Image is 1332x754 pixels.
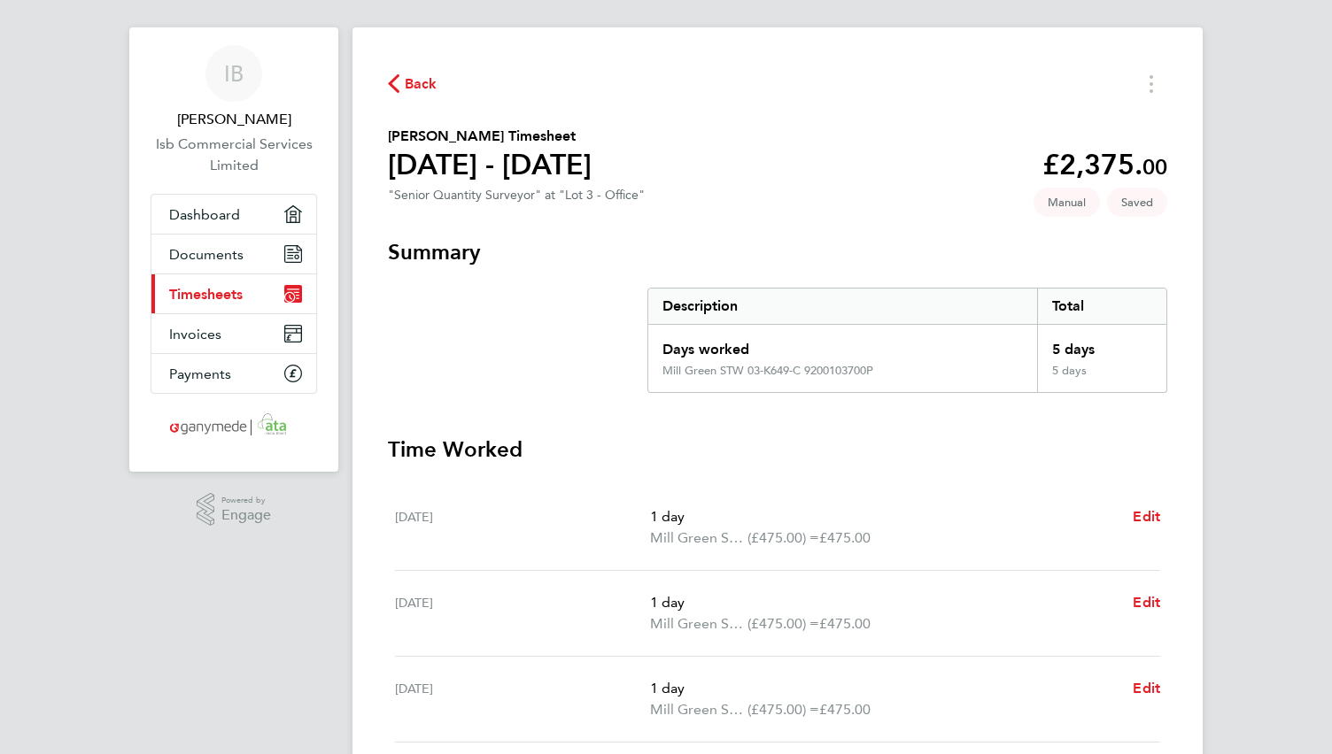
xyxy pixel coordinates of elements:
[648,289,1037,324] div: Description
[224,62,244,85] span: IB
[650,592,1119,613] p: 1 day
[1142,154,1167,180] span: 00
[151,45,317,130] a: IB[PERSON_NAME]
[1037,325,1166,364] div: 5 days
[388,188,645,203] div: "Senior Quantity Surveyor" at "Lot 3 - Office"
[1042,148,1167,181] app-decimal: £2,375.
[388,73,438,95] button: Back
[1037,289,1166,324] div: Total
[647,288,1167,393] div: Summary
[395,678,650,720] div: [DATE]
[1133,594,1160,611] span: Edit
[1133,506,1160,527] a: Edit
[747,615,819,632] span: (£475.00) =
[819,701,871,718] span: £475.00
[169,206,240,223] span: Dashboard
[388,435,1167,464] h3: Time Worked
[169,326,221,342] span: Invoices
[747,529,819,546] span: (£475.00) =
[221,493,271,508] span: Powered by
[1133,678,1160,699] a: Edit
[395,592,650,635] div: [DATE]
[169,286,243,303] span: Timesheets
[1133,508,1160,525] span: Edit
[388,147,592,182] h1: [DATE] - [DATE]
[221,508,271,523] span: Engage
[662,364,873,378] div: Mill Green STW 03-K649-C 9200103700P
[648,325,1037,364] div: Days worked
[388,238,1167,266] h3: Summary
[650,527,747,549] span: Mill Green STW 03-K649-C 9200103700P
[650,506,1119,527] p: 1 day
[197,493,272,527] a: Powered byEngage
[165,412,304,440] img: ganymedesolutions-logo-retina.png
[1034,188,1100,217] span: This timesheet was manually created.
[151,134,317,176] a: Isb Commercial Services Limited
[169,246,244,263] span: Documents
[151,195,316,234] a: Dashboard
[1037,364,1166,392] div: 5 days
[819,615,871,632] span: £475.00
[1133,680,1160,696] span: Edit
[650,613,747,635] span: Mill Green STW 03-K649-C 9200103700P
[395,506,650,549] div: [DATE]
[405,73,438,95] span: Back
[151,314,316,353] a: Invoices
[1135,70,1167,97] button: Timesheets Menu
[151,354,316,393] a: Payments
[1133,592,1160,613] a: Edit
[388,126,592,147] h2: [PERSON_NAME] Timesheet
[169,365,231,382] span: Payments
[129,27,338,472] nav: Main navigation
[747,701,819,718] span: (£475.00) =
[1107,188,1167,217] span: This timesheet is Saved.
[151,274,316,313] a: Timesheets
[650,678,1119,699] p: 1 day
[650,699,747,720] span: Mill Green STW 03-K649-C 9200103700P
[151,235,316,273] a: Documents
[819,529,871,546] span: £475.00
[151,109,317,130] span: Ian Browning
[151,412,317,440] a: Go to home page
